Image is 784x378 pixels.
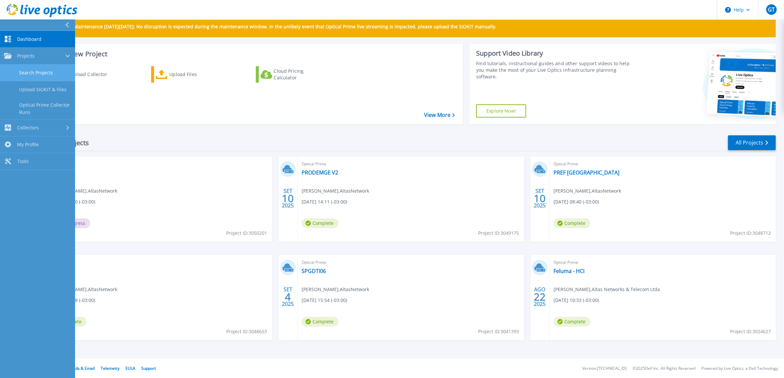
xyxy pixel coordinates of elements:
span: [PERSON_NAME] , AltasNetwork [302,187,369,195]
a: Explore Now! [476,104,526,118]
span: Complete [554,218,590,228]
span: [PERSON_NAME] , AltasNetwork [302,286,369,293]
span: My Profile [17,142,39,148]
a: All Projects [728,135,776,150]
a: Ads & Email [73,365,95,371]
span: Project ID: 3048712 [730,229,771,237]
span: Project ID: 3041393 [478,328,519,335]
a: Feluma - HCI [554,268,584,274]
div: Support Video Library [476,49,634,58]
a: Support [141,365,156,371]
span: Complete [302,317,338,327]
span: Optical Prime [302,160,520,168]
a: EULA [125,365,135,371]
div: Download Collector [64,68,116,81]
span: [DATE] 14:11 (-03:00) [302,198,347,205]
a: View More [424,112,455,118]
span: Complete [554,317,590,327]
span: Optical Prime [302,259,520,266]
span: Project ID: 3048653 [226,328,267,335]
span: Projects [17,53,35,59]
span: Optical Prime [554,259,772,266]
a: Download Collector [47,66,120,83]
a: Telemetry [101,365,120,371]
div: SET 2025 [533,186,546,210]
span: Project ID: 3050201 [226,229,267,237]
span: [DATE] 08:40 (-03:00) [554,198,599,205]
span: [PERSON_NAME] , AltasNetwork [50,286,117,293]
span: [DATE] 15:54 (-03:00) [302,297,347,304]
span: GT [768,7,775,12]
li: © 2025 Dell Inc. All Rights Reserved [633,366,695,371]
span: [PERSON_NAME] , AltasNetwork [50,187,117,195]
span: Project ID: 3049175 [478,229,519,237]
div: AGO 2025 [533,285,546,309]
span: Optical Prime [554,160,772,168]
span: Project ID: 3024627 [730,328,771,335]
p: Scheduled Maintenance [DATE][DATE]: No disruption is expected during the maintenance window. In t... [49,24,497,29]
li: Version: [TECHNICAL_ID] [582,366,627,371]
a: Upload Files [151,66,225,83]
span: [DATE] 10:33 (-03:00) [554,297,599,304]
div: Upload Files [169,68,222,81]
a: SPGDTI06 [302,268,326,274]
span: 22 [534,294,546,300]
span: Tools [17,158,29,164]
span: 10 [534,196,546,201]
span: [PERSON_NAME] , AltasNetwork [554,187,621,195]
a: Cloud Pricing Calculator [256,66,329,83]
span: [PERSON_NAME] , Altas Networks & Telecom Ltda [554,286,660,293]
div: Cloud Pricing Calculator [274,68,327,81]
span: 10 [282,196,294,201]
h3: Start a New Project [47,50,454,58]
span: 4 [285,294,291,300]
li: Powered by Live Optics, a Dell Technology [701,366,778,371]
a: PRODEMGE V2 [302,169,338,176]
span: Collectors [17,125,39,131]
span: Complete [302,218,338,228]
div: SET 2025 [282,285,294,309]
span: Dashboard [17,36,41,42]
span: Optical Prime [50,160,268,168]
div: SET 2025 [282,186,294,210]
div: Find tutorials, instructional guides and other support videos to help you make the most of your L... [476,60,634,80]
span: Optical Prime [50,259,268,266]
a: PREF [GEOGRAPHIC_DATA] [554,169,619,176]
